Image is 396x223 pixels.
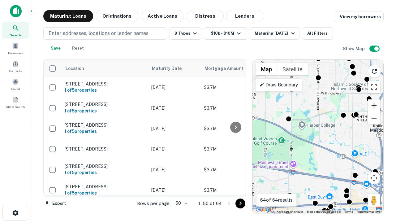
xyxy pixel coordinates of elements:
span: Map data ©2025 Google [307,210,341,213]
p: Draw Boundary [259,81,298,89]
div: 50 [173,199,188,208]
a: Saved [2,76,29,93]
button: Save your search to get updates of matches that match your search criteria. [46,42,66,55]
button: Go to next page [235,199,245,208]
p: [STREET_ADDRESS] [65,164,145,169]
span: Borrowers [8,50,23,55]
img: Google [254,206,274,214]
p: [DATE] [151,166,198,173]
a: SREO Search [2,94,29,111]
button: All Filters [302,27,333,40]
button: 9 Types [170,27,201,40]
div: 0 0 [252,60,383,214]
a: Open this area in Google Maps (opens a new window) [254,206,274,214]
button: Map camera controls [368,172,380,184]
button: Reload search area [368,65,381,78]
p: [STREET_ADDRESS] [65,81,145,87]
button: Active Loans [141,10,184,22]
p: [DATE] [151,125,198,132]
h6: 1 of 5 properties [65,190,145,196]
p: $3.7M [204,105,266,111]
span: Maturity Date [152,65,190,72]
p: Rows per page: [137,200,170,207]
img: capitalize-icon.png [10,5,22,17]
button: Zoom out [368,112,380,125]
p: $3.7M [204,84,266,91]
button: Reset [68,42,88,55]
span: Mortgage Amount [204,65,252,72]
p: [DATE] [151,84,198,91]
button: Originations [96,10,138,22]
button: Keyboard shortcuts [277,210,303,214]
p: 64 of 64 results [260,196,293,204]
button: $10k - $10M [204,27,247,40]
button: Distress [187,10,224,22]
th: Location [62,60,148,77]
a: Contacts [2,58,29,75]
a: View my borrowers [335,11,384,22]
th: Mortgage Amount [201,60,269,77]
p: $3.7M [204,146,266,152]
p: $3.7M [204,187,266,194]
h6: 1 of 5 properties [65,87,145,94]
a: Report a map error [357,210,381,213]
p: [STREET_ADDRESS] [65,184,145,190]
p: Enter addresses, locations or lender names [49,30,148,37]
button: Show street map [256,63,277,75]
span: Search [10,33,21,37]
h6: 1 of 5 properties [65,107,145,114]
button: Export [43,199,67,208]
p: [DATE] [151,146,198,152]
button: Lenders [226,10,263,22]
button: Toggle fullscreen view [368,81,380,93]
span: SREO Search [6,104,25,109]
p: [STREET_ADDRESS] [65,102,145,107]
p: [DATE] [151,187,198,194]
p: $3.7M [204,125,266,132]
span: Location [65,65,84,72]
a: Search [2,22,29,39]
h6: 1 of 5 properties [65,169,145,176]
span: Contacts [9,68,22,73]
button: Zoom in [368,99,380,112]
h6: 1 of 5 properties [65,128,145,135]
th: Maturity Date [148,60,201,77]
p: 1–50 of 64 [198,200,222,207]
a: Borrowers [2,40,29,57]
h6: Show Map [343,45,366,52]
p: [DATE] [151,105,198,111]
iframe: Chat Widget [365,173,396,203]
button: Maturing Loans [43,10,93,22]
button: Show satellite imagery [277,63,308,75]
p: [STREET_ADDRESS] [65,122,145,128]
span: Saved [11,86,20,91]
button: Maturing [DATE] [250,27,299,40]
p: $3.7M [204,166,266,173]
button: Enter addresses, locations or lender names [43,27,167,40]
p: [STREET_ADDRESS] [65,146,145,152]
a: Terms (opens in new tab) [344,210,353,213]
div: Maturing [DATE] [255,30,297,37]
